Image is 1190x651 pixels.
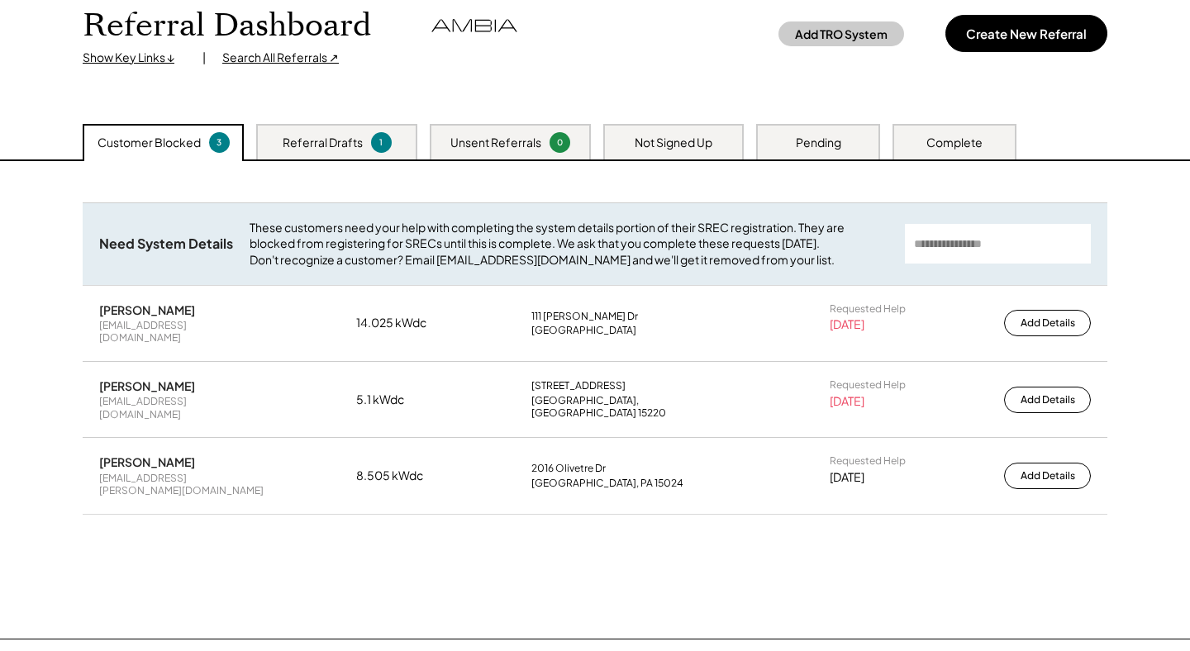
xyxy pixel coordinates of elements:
div: Complete [926,135,983,151]
div: [DATE] [830,316,864,333]
div: Need System Details [99,235,233,253]
div: [GEOGRAPHIC_DATA], [GEOGRAPHIC_DATA] 15220 [531,394,738,420]
div: [EMAIL_ADDRESS][DOMAIN_NAME] [99,395,264,421]
div: Pending [796,135,841,151]
div: Search All Referrals ↗ [222,50,339,66]
div: 2016 Olivetre Dr [531,462,606,475]
div: [PERSON_NAME] [99,302,195,317]
button: Add TRO System [778,21,904,46]
div: 8.505 kWdc [356,468,439,484]
div: 0 [552,136,568,149]
button: Add Details [1004,387,1091,413]
div: [EMAIL_ADDRESS][DOMAIN_NAME] [99,319,264,345]
div: Referral Drafts [283,135,363,151]
div: | [202,50,206,66]
div: Requested Help [830,378,906,392]
div: Unsent Referrals [450,135,541,151]
div: [DATE] [830,469,864,486]
div: [DATE] [830,393,864,410]
div: 5.1 kWdc [356,392,439,408]
h1: Referral Dashboard [83,7,371,45]
div: Customer Blocked [98,135,201,151]
button: Add Details [1004,463,1091,489]
div: 1 [374,136,389,149]
div: [PERSON_NAME] [99,454,195,469]
div: Show Key Links ↓ [83,50,186,66]
div: Requested Help [830,302,906,316]
div: 111 [PERSON_NAME] Dr [531,310,638,323]
div: [GEOGRAPHIC_DATA], PA 15024 [531,477,683,490]
div: Not Signed Up [635,135,712,151]
div: [STREET_ADDRESS] [531,379,626,392]
button: Create New Referral [945,15,1107,52]
div: 14.025 kWdc [356,315,439,331]
div: [PERSON_NAME] [99,378,195,393]
img: ambia-solar.svg [429,17,520,35]
button: Add Details [1004,310,1091,336]
div: 3 [212,136,227,149]
div: [EMAIL_ADDRESS][PERSON_NAME][DOMAIN_NAME] [99,472,264,497]
div: These customers need your help with completing the system details portion of their SREC registrat... [250,220,888,268]
div: [GEOGRAPHIC_DATA] [531,324,636,337]
div: Requested Help [830,454,906,468]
